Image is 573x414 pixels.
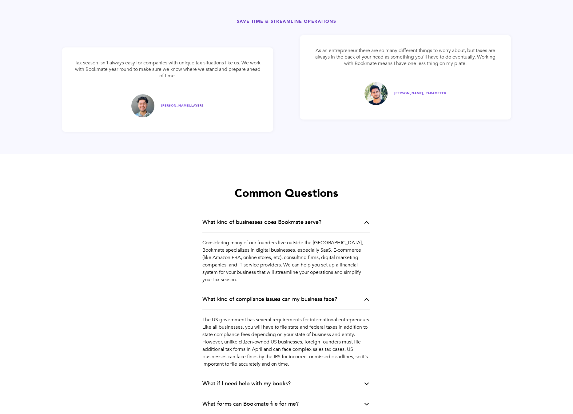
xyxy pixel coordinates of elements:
div: Tax season isn't always easy for companies with unique tax situations like us. We work with Bookm... [74,60,261,79]
div: What kind of compliance issues can my business face? [202,296,337,303]
p: Considering many of our founders live outside the [GEOGRAPHIC_DATA], Bookmate specializes in digi... [202,233,370,290]
p: The US government has several requirements for international entrepreneurs. Like all businesses, ... [202,310,370,374]
div: SAVE TIME & STREAMLINE OPERATIONS [62,18,511,24]
span: [PERSON_NAME], PARAMETER [394,91,446,95]
a: [PERSON_NAME], PARAMETER [364,67,446,105]
div: What forms can Bookmate file for me? [202,400,299,408]
div: What if I need help with my books? [202,380,291,388]
h2: Common Questions [62,187,511,200]
a: [PERSON_NAME],LAYER3 [131,79,204,117]
div: What kind of businesses does Bookmate serve? [202,219,321,226]
span: [PERSON_NAME], [161,103,191,108]
div: LAYER3 [161,104,204,108]
div: As an entrepreneur there are so many different things to worry about, but taxes are always in the... [312,47,498,67]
